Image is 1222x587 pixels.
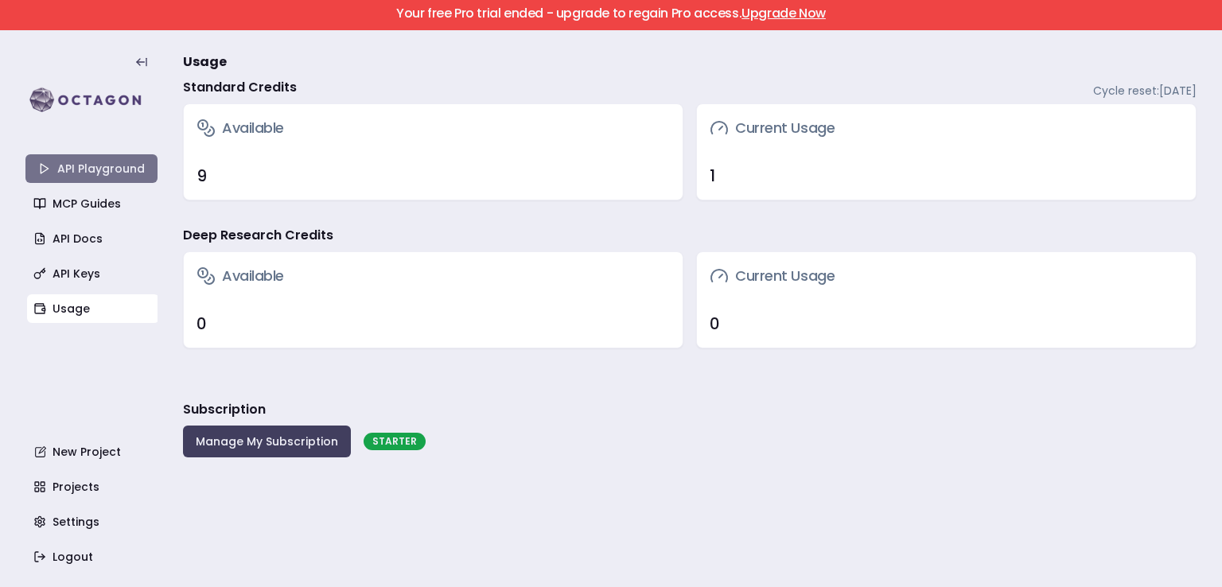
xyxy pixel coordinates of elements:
[197,265,284,287] h3: Available
[27,294,159,323] a: Usage
[27,189,159,218] a: MCP Guides
[710,313,1183,335] div: 0
[27,507,159,536] a: Settings
[710,265,835,287] h3: Current Usage
[27,542,159,571] a: Logout
[183,426,351,457] button: Manage My Subscription
[183,52,227,72] span: Usage
[710,117,835,139] h3: Current Usage
[197,117,284,139] h3: Available
[741,4,826,22] a: Upgrade Now
[25,84,158,116] img: logo-rect-yK7x_WSZ.svg
[25,154,158,183] a: API Playground
[183,226,333,245] h4: Deep Research Credits
[183,78,297,97] h4: Standard Credits
[183,400,266,419] h3: Subscription
[710,165,1183,187] div: 1
[197,165,670,187] div: 9
[27,259,159,288] a: API Keys
[197,313,670,335] div: 0
[1093,83,1197,99] span: Cycle reset: [DATE]
[27,224,159,253] a: API Docs
[27,472,159,501] a: Projects
[14,7,1208,20] h5: Your free Pro trial ended - upgrade to regain Pro access.
[27,437,159,466] a: New Project
[364,433,426,450] div: STARTER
